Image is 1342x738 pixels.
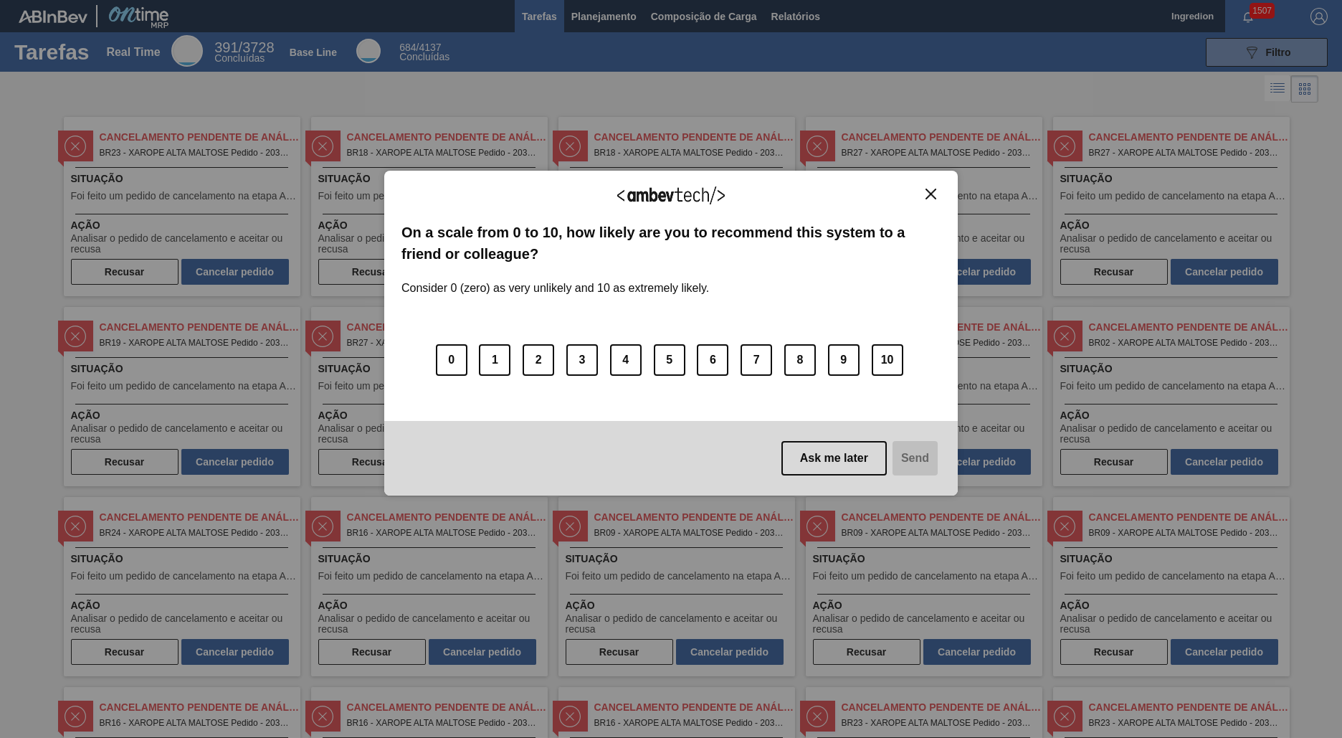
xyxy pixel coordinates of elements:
[872,344,903,376] button: 10
[617,186,725,204] img: Logo Ambevtech
[401,222,941,265] label: On a scale from 0 to 10, how likely are you to recommend this system to a friend or colleague?
[610,344,642,376] button: 4
[401,265,709,295] label: Consider 0 (zero) as very unlikely and 10 as extremely likely.
[566,344,598,376] button: 3
[479,344,510,376] button: 1
[828,344,860,376] button: 9
[697,344,728,376] button: 6
[436,344,467,376] button: 0
[741,344,772,376] button: 7
[784,344,816,376] button: 8
[654,344,685,376] button: 5
[781,441,887,476] button: Ask me later
[921,188,941,200] button: Close
[925,189,936,199] img: Close
[523,344,554,376] button: 2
